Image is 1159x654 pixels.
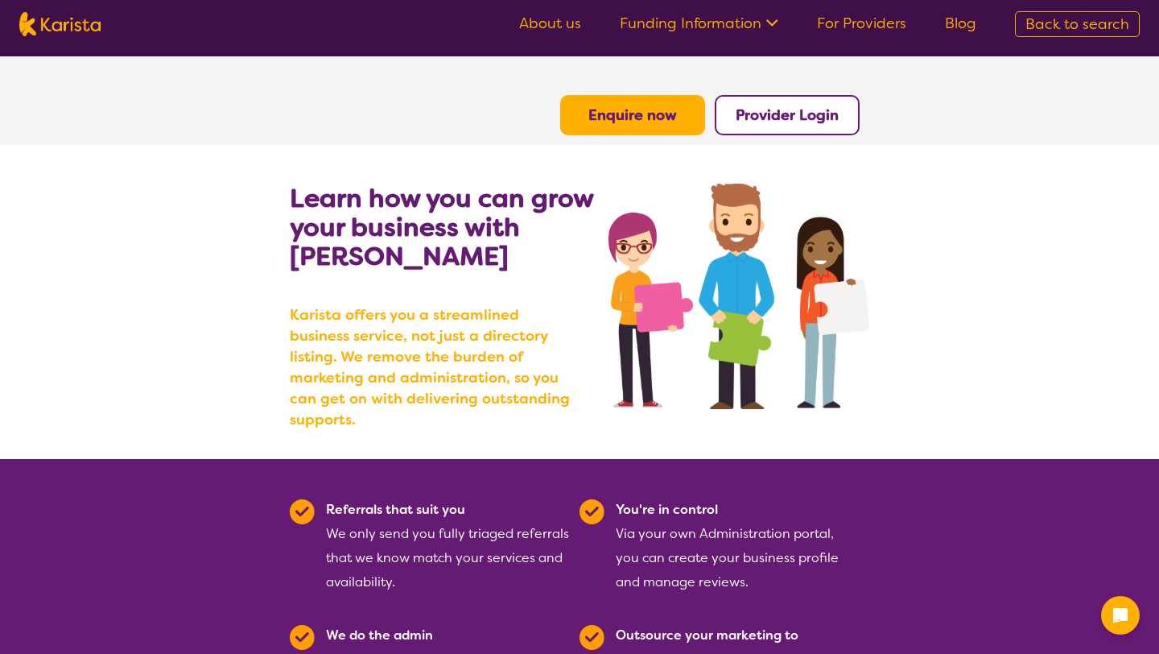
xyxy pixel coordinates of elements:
b: You're in control [616,501,718,518]
a: Blog [945,14,976,33]
a: Back to search [1015,11,1140,37]
div: Via your own Administration portal, you can create your business profile and manage reviews. [616,498,860,594]
span: Back to search [1025,14,1129,34]
img: grow your business with Karista [608,184,869,409]
img: Tick [579,499,604,524]
button: Provider Login [715,95,860,135]
button: Enquire now [560,95,705,135]
img: Tick [290,499,315,524]
a: Funding Information [620,14,778,33]
b: Referrals that suit you [326,501,465,518]
a: Enquire now [588,106,677,125]
img: Tick [290,625,315,650]
img: Karista logo [19,12,101,36]
img: Tick [579,625,604,650]
a: About us [519,14,581,33]
div: We only send you fully triaged referrals that we know match your services and availability. [326,498,570,594]
b: We do the admin [326,627,433,644]
b: Karista offers you a streamlined business service, not just a directory listing. We remove the bu... [290,304,579,430]
b: Learn how you can grow your business with [PERSON_NAME] [290,181,593,273]
a: For Providers [817,14,906,33]
a: Provider Login [736,106,839,125]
